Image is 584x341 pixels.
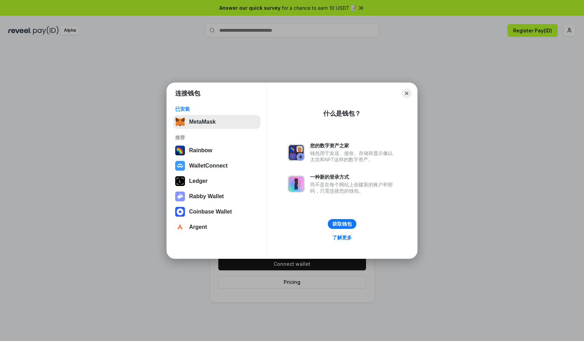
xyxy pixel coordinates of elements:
[310,174,396,180] div: 一种新的登录方式
[189,178,208,184] div: Ledger
[173,159,260,173] button: WalletConnect
[173,189,260,203] button: Rabby Wallet
[175,222,185,232] img: svg+xml,%3Csvg%20width%3D%2228%22%20height%3D%2228%22%20viewBox%3D%220%200%2028%2028%22%20fill%3D...
[402,88,412,98] button: Close
[175,192,185,201] img: svg+xml,%3Csvg%20xmlns%3D%22http%3A%2F%2Fwww.w3.org%2F2000%2Fsvg%22%20fill%3D%22none%22%20viewBox...
[173,174,260,188] button: Ledger
[189,119,216,125] div: MetaMask
[332,221,352,227] div: 获取钱包
[310,150,396,163] div: 钱包用于发送、接收、存储和显示像以太坊和NFT这样的数字资产。
[173,115,260,129] button: MetaMask
[323,109,361,118] div: 什么是钱包？
[288,144,305,161] img: svg+xml,%3Csvg%20xmlns%3D%22http%3A%2F%2Fwww.w3.org%2F2000%2Fsvg%22%20fill%3D%22none%22%20viewBox...
[189,147,212,154] div: Rainbow
[175,161,185,171] img: svg+xml,%3Csvg%20width%3D%2228%22%20height%3D%2228%22%20viewBox%3D%220%200%2028%2028%22%20fill%3D...
[310,142,396,149] div: 您的数字资产之家
[175,106,258,112] div: 已安装
[173,144,260,157] button: Rainbow
[328,233,356,242] a: 了解更多
[332,234,352,241] div: 了解更多
[189,193,224,200] div: Rabby Wallet
[189,163,228,169] div: WalletConnect
[175,207,185,217] img: svg+xml,%3Csvg%20width%3D%2228%22%20height%3D%2228%22%20viewBox%3D%220%200%2028%2028%22%20fill%3D...
[175,176,185,186] img: svg+xml,%3Csvg%20xmlns%3D%22http%3A%2F%2Fwww.w3.org%2F2000%2Fsvg%22%20width%3D%2228%22%20height%3...
[288,176,305,192] img: svg+xml,%3Csvg%20xmlns%3D%22http%3A%2F%2Fwww.w3.org%2F2000%2Fsvg%22%20fill%3D%22none%22%20viewBox...
[173,220,260,234] button: Argent
[189,224,207,230] div: Argent
[175,117,185,127] img: svg+xml,%3Csvg%20fill%3D%22none%22%20height%3D%2233%22%20viewBox%3D%220%200%2035%2033%22%20width%...
[175,146,185,155] img: svg+xml,%3Csvg%20width%3D%22120%22%20height%3D%22120%22%20viewBox%3D%220%200%20120%20120%22%20fil...
[173,205,260,219] button: Coinbase Wallet
[175,89,200,98] h1: 连接钱包
[310,181,396,194] div: 而不是在每个网站上创建新的账户和密码，只需连接您的钱包。
[175,134,258,141] div: 推荐
[328,219,356,229] button: 获取钱包
[189,209,232,215] div: Coinbase Wallet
